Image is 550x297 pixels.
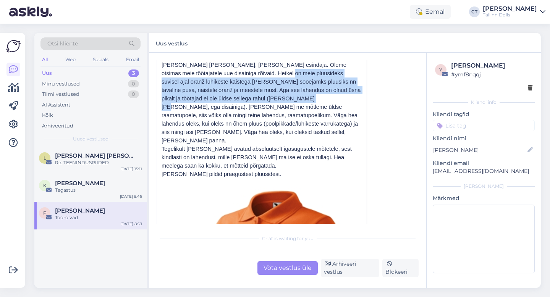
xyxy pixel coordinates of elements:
[40,55,49,65] div: All
[469,6,480,17] div: CT
[483,12,537,18] div: Tallinn Dolls
[433,120,535,131] input: Lisa tag
[55,207,105,214] span: Pille Tamme
[42,101,70,109] div: AI Assistent
[42,122,73,130] div: Arhiveeritud
[47,40,78,48] span: Otsi kliente
[257,261,318,275] div: Võta vestlus üle
[451,61,532,70] div: [PERSON_NAME]
[125,55,141,65] div: Email
[433,167,535,175] p: [EMAIL_ADDRESS][DOMAIN_NAME]
[73,136,108,142] span: Uued vestlused
[120,166,142,172] div: [DATE] 15:11
[433,99,535,106] div: Kliendi info
[43,182,47,188] span: K
[55,152,134,159] span: Liisa Timmi
[55,214,142,221] div: Töörõivad
[55,187,142,194] div: Tagastus
[321,259,379,277] div: Arhiveeri vestlus
[156,37,188,48] label: Uus vestlus
[433,183,535,190] div: [PERSON_NAME]
[162,61,361,145] p: [PERSON_NAME] [PERSON_NAME], [PERSON_NAME] esindaja. Oleme otsimas meie töötajatele uue disainiga...
[410,5,451,19] div: Eemal
[120,194,142,199] div: [DATE] 9:45
[43,210,47,216] span: P
[42,80,80,88] div: Minu vestlused
[128,80,139,88] div: 0
[42,90,79,98] div: Tiimi vestlused
[55,180,105,187] span: Kerti Siigur
[91,55,110,65] div: Socials
[64,55,77,65] div: Web
[128,69,139,77] div: 3
[162,145,361,170] p: Tegelikult [PERSON_NAME] avatud absoluutselt igasugustele mõtetele, sest kindlasti on lahendusi, ...
[483,6,537,12] div: [PERSON_NAME]
[42,69,52,77] div: Uus
[433,159,535,167] p: Kliendi email
[433,146,526,154] input: Lisa nimi
[55,159,142,166] div: Re: TEENINDUSRIIDED
[157,235,419,242] div: Chat is waiting for you
[433,194,535,202] p: Märkmed
[451,70,532,79] div: # ymf8nqqj
[433,134,535,142] p: Kliendi nimi
[483,6,545,18] a: [PERSON_NAME]Tallinn Dolls
[433,110,535,118] p: Kliendi tag'id
[6,39,21,53] img: Askly Logo
[42,111,53,119] div: Kõik
[120,221,142,227] div: [DATE] 8:59
[382,259,419,277] div: Blokeeri
[439,67,442,73] span: y
[128,90,139,98] div: 0
[44,155,46,161] span: L
[162,170,361,178] p: [PERSON_NAME] pildid praegustest pluusidest.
